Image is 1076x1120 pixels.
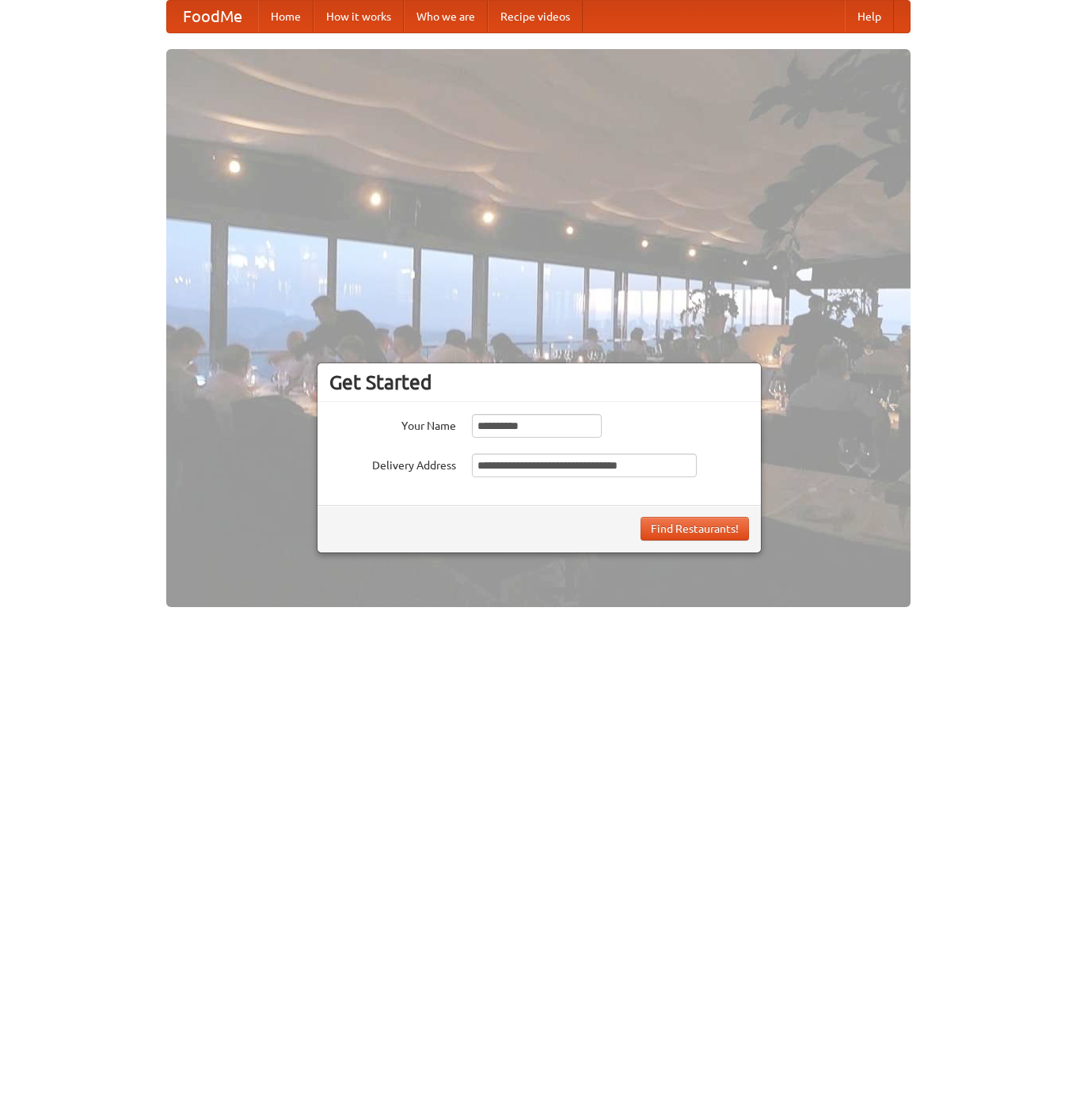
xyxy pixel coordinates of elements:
button: Find Restaurants! [641,517,749,541]
a: Recipe videos [488,1,583,32]
a: Help [845,1,894,32]
a: How it works [314,1,404,32]
a: Home [258,1,314,32]
label: Delivery Address [329,454,456,473]
label: Your Name [329,414,456,434]
a: Who we are [404,1,488,32]
a: FoodMe [167,1,258,32]
h3: Get Started [329,370,749,394]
